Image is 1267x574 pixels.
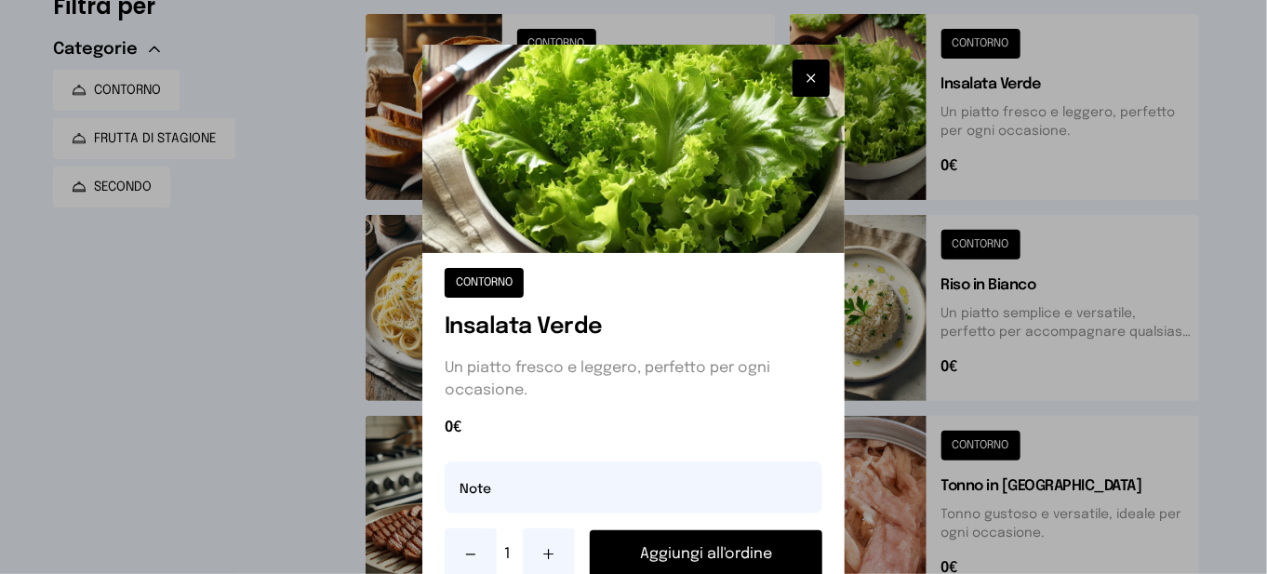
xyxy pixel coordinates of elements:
img: Insalata Verde [422,45,845,253]
h1: Insalata Verde [445,313,822,342]
span: 1 [504,543,515,566]
button: CONTORNO [445,268,524,298]
span: 0€ [445,417,822,439]
p: Un piatto fresco e leggero, perfetto per ogni occasione. [445,357,822,402]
